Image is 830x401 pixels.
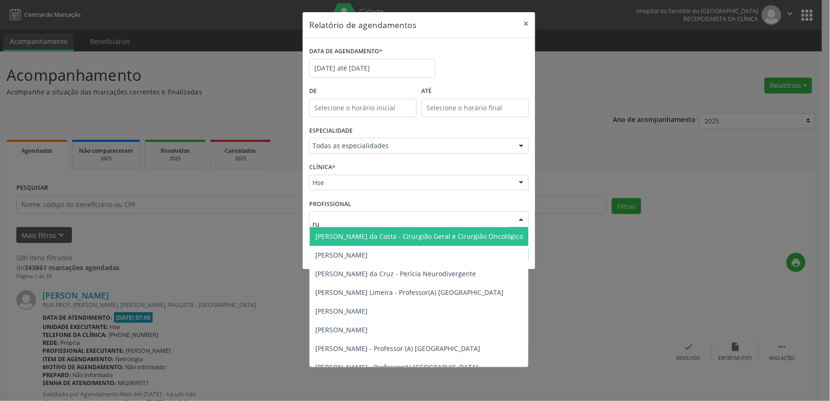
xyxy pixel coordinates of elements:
span: Hse [312,178,510,187]
span: [PERSON_NAME] - Professor(A) [GEOGRAPHIC_DATA] [315,363,478,372]
button: Close [517,12,535,35]
span: [PERSON_NAME] [315,307,368,315]
span: [PERSON_NAME] da Cruz - Perícia Neurodivergente [315,269,476,278]
span: [PERSON_NAME] [315,325,368,334]
label: DATA DE AGENDAMENTO [309,44,383,59]
label: ESPECIALIDADE [309,124,353,138]
label: PROFISSIONAL [309,197,351,211]
input: Selecione o horário inicial [309,99,417,117]
span: Todas as especialidades [312,141,510,150]
span: [PERSON_NAME] - Professor (A) [GEOGRAPHIC_DATA] [315,344,480,353]
span: [PERSON_NAME] Limeira - Professor(A) [GEOGRAPHIC_DATA] [315,288,504,297]
span: [PERSON_NAME] [315,251,368,259]
input: Selecione um profissional [312,215,510,233]
label: ATÉ [421,84,529,99]
input: Selecione o horário final [421,99,529,117]
input: Selecione uma data ou intervalo [309,59,435,78]
label: CLÍNICA [309,160,335,175]
h5: Relatório de agendamentos [309,19,416,31]
label: De [309,84,417,99]
span: [PERSON_NAME] da Costa - Cirurgião Geral e Cirurgião Oncológico [315,232,523,241]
